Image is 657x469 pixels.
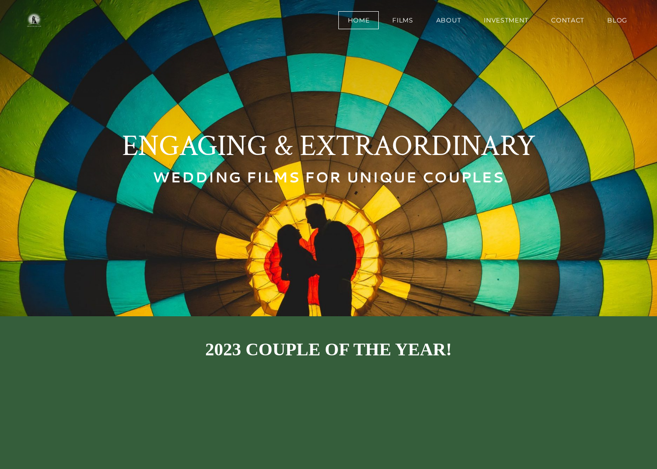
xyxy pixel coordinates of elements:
a: Films [383,11,423,29]
a: Home [338,11,379,29]
a: Contact [542,11,594,29]
font: WEDDING FILMS FOR UNIQUE COUPLES [153,167,504,186]
a: About [427,11,471,29]
img: One in a Million Films | Los Angeles Wedding Videographer [18,11,50,29]
a: BLOG [598,11,637,29]
a: ENGAGING & EXTRAORDINARY [122,127,535,165]
font: 2023 Couple of the Year! [205,339,452,359]
a: Investment [474,11,538,29]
